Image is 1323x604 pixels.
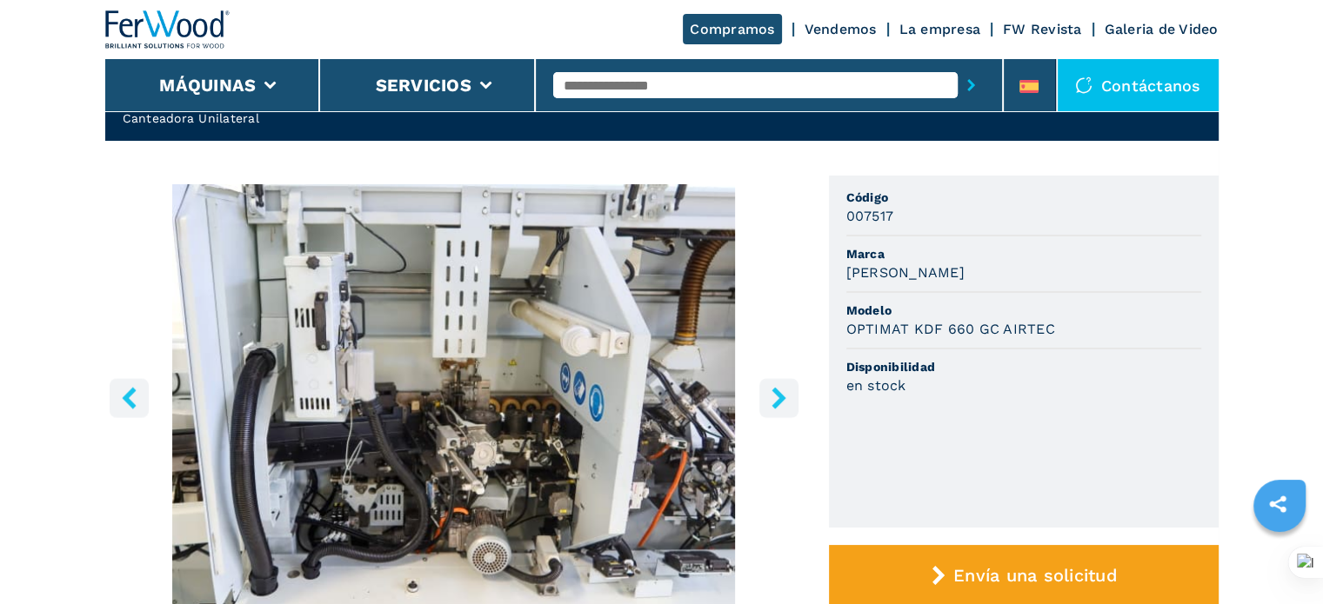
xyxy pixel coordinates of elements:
h3: [PERSON_NAME] [846,262,965,282]
h3: en stock [846,375,906,395]
div: Contáctanos [1058,59,1219,111]
a: sharethis [1256,482,1300,526]
a: Galeria de Video [1105,21,1219,37]
button: Servicios [376,75,471,96]
button: Máquinas [159,75,256,96]
button: submit-button [958,65,985,105]
h3: 007517 [846,206,894,226]
a: Compramos [683,14,781,44]
button: right-button [759,378,798,417]
span: Disponibilidad [846,358,1201,375]
a: Vendemos [805,21,877,37]
img: Ferwood [105,10,231,49]
span: Marca [846,245,1201,262]
h3: OPTIMAT KDF 660 GC AIRTEC [846,319,1055,339]
a: La empresa [899,21,981,37]
span: Envía una solicitud [953,565,1118,586]
img: Contáctanos [1075,76,1092,94]
span: Modelo [846,302,1201,319]
a: FW Revista [1003,21,1082,37]
button: left-button [110,378,149,417]
iframe: Chat [1249,526,1310,591]
h2: Canteadora Unilateral [123,110,666,127]
span: Código [846,189,1201,206]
